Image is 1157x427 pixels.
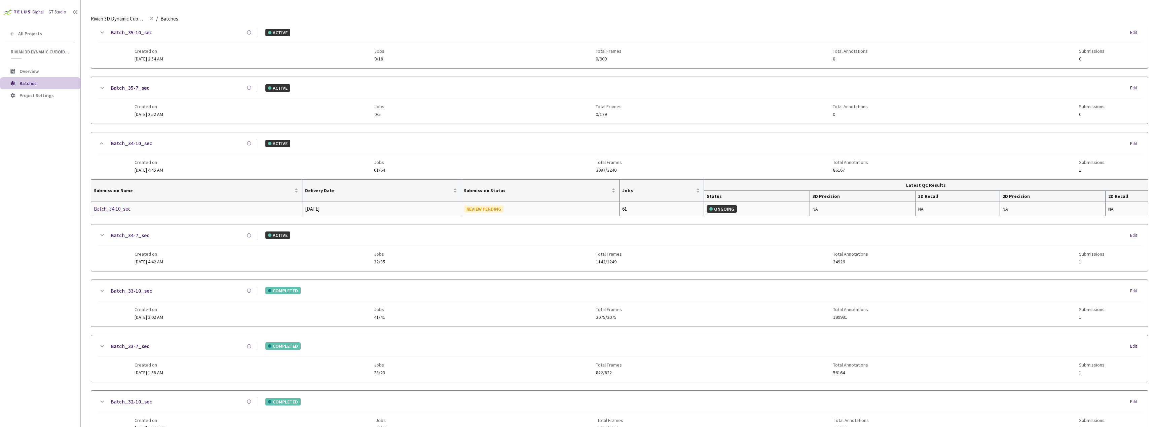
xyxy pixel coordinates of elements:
th: Submission Name [91,180,302,202]
span: Total Frames [596,104,622,109]
span: Created on [135,362,163,368]
span: [DATE] 4:42 AM [135,259,163,265]
span: Total Annotations [833,362,868,368]
span: Submissions [1079,418,1105,423]
span: Total Frames [596,307,622,312]
span: Rivian 3D Dynamic Cuboids[2024-25] [11,49,71,55]
span: 41/41 [374,315,385,320]
th: Status [704,191,810,202]
th: 3D Recall [916,191,1000,202]
span: [DATE] 2:52 AM [135,111,163,117]
div: ACTIVE [265,84,290,92]
span: Total Annotations [834,418,869,423]
span: Created on [135,418,165,423]
div: ACTIVE [265,140,290,147]
div: NA [813,205,912,213]
a: Batch_35-7_sec [111,84,149,92]
div: [DATE] [305,205,458,213]
span: 0 [833,56,868,61]
span: All Projects [18,31,42,37]
span: Submissions [1079,160,1105,165]
span: 2075/2075 [596,315,622,320]
span: 199991 [833,315,868,320]
a: Batch_32-10_sec [111,397,152,406]
span: 1 [1079,370,1105,375]
div: Batch_34-10_secACTIVEEditCreated on[DATE] 4:45 AMJobs61/64Total Frames3087/3240Total Annotations8... [91,132,1148,179]
span: 0/179 [596,112,622,117]
span: 56164 [833,370,868,375]
div: Edit [1130,343,1141,350]
span: 1142/1249 [596,259,622,264]
span: Created on [135,104,163,109]
th: 3D Precision [810,191,916,202]
span: 822/822 [596,370,622,375]
span: Total Annotations [833,307,868,312]
span: Total Frames [596,48,622,54]
th: Jobs [620,180,704,202]
div: NA [918,205,997,213]
span: 0/5 [374,112,384,117]
span: 0/909 [596,56,622,61]
li: / [156,15,158,23]
span: 0 [833,112,868,117]
th: 2D Precision [1000,191,1106,202]
div: GT Studio [48,9,66,15]
div: Edit [1130,232,1141,239]
div: ACTIVE [265,29,290,36]
span: 1 [1079,315,1105,320]
th: 2D Recall [1106,191,1148,202]
span: Jobs [374,48,384,54]
span: Submissions [1079,104,1105,109]
span: 0 [1079,56,1105,61]
div: COMPLETED [265,342,301,350]
span: 1 [1079,168,1105,173]
span: 1 [1079,259,1105,264]
a: Batch_35-10_sec [111,28,152,37]
span: Submissions [1079,362,1105,368]
div: 61 [622,205,701,213]
div: Edit [1130,140,1141,147]
a: Batch_34-10_sec [111,139,152,147]
div: COMPLETED [265,398,301,405]
span: [DATE] 2:02 AM [135,314,163,320]
div: NA [1108,205,1145,213]
div: Edit [1130,398,1141,405]
span: Total Annotations [833,48,868,54]
div: COMPLETED [265,287,301,294]
span: Jobs [374,251,385,257]
th: Delivery Date [302,180,461,202]
span: Total Frames [596,362,622,368]
span: Overview [20,68,39,74]
span: [DATE] 4:45 AM [135,167,163,173]
a: Batch_34-10_sec [94,205,165,213]
span: Created on [135,307,163,312]
th: Submission Status [461,180,620,202]
div: Batch_35-10_secACTIVEEditCreated on[DATE] 2:54 AMJobs0/18Total Frames0/909Total Annotations0Submi... [91,22,1148,68]
div: NA [1003,205,1103,213]
th: Latest QC Results [704,180,1148,191]
span: Project Settings [20,92,54,98]
span: Submission Name [94,188,293,193]
span: 0 [1079,112,1105,117]
div: Batch_33-7_secCOMPLETEDEditCreated on[DATE] 1:58 AMJobs23/23Total Frames822/822Total Annotations5... [91,335,1148,382]
span: 86167 [833,168,868,173]
a: Batch_34-7_sec [111,231,149,240]
span: Total Annotations [833,251,868,257]
span: Total Frames [596,251,622,257]
span: 32/35 [374,259,385,264]
span: Total Frames [596,160,622,165]
div: REVIEW PENDING [464,205,504,213]
span: Created on [135,251,163,257]
span: Jobs [374,160,385,165]
span: Submissions [1079,48,1105,54]
a: Batch_33-10_sec [111,287,152,295]
div: Edit [1130,29,1141,36]
span: Submission Status [464,188,610,193]
span: Submissions [1079,251,1105,257]
span: Batches [20,80,37,86]
span: Total Frames [597,418,623,423]
span: 23/23 [374,370,385,375]
span: Jobs [374,104,384,109]
span: Rivian 3D Dynamic Cuboids[2024-25] [91,15,145,23]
